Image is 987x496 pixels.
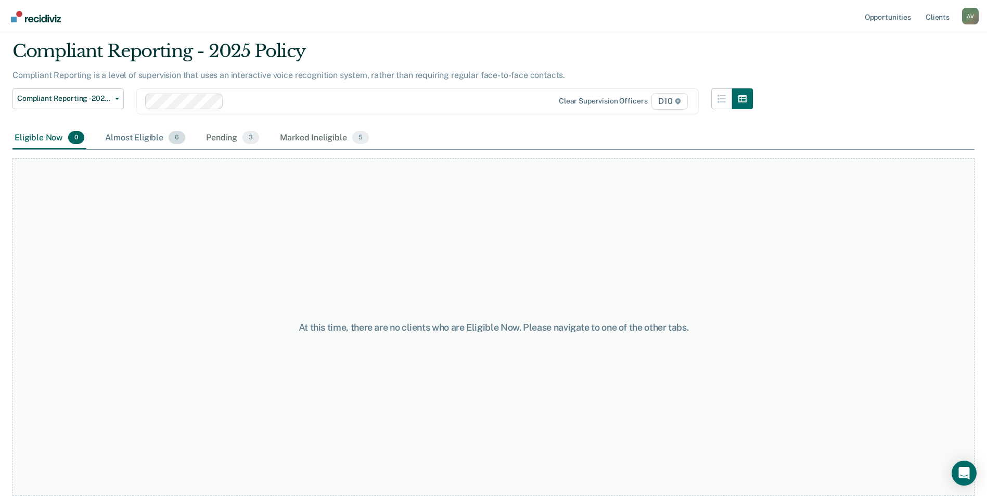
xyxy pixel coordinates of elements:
[103,127,187,150] div: Almost Eligible6
[278,127,371,150] div: Marked Ineligible5
[12,127,86,150] div: Eligible Now0
[962,8,979,24] div: A V
[12,41,753,70] div: Compliant Reporting - 2025 Policy
[169,131,185,145] span: 6
[651,93,687,110] span: D10
[204,127,261,150] div: Pending3
[962,8,979,24] button: Profile dropdown button
[559,97,647,106] div: Clear supervision officers
[12,70,565,80] p: Compliant Reporting is a level of supervision that uses an interactive voice recognition system, ...
[352,131,369,145] span: 5
[11,11,61,22] img: Recidiviz
[242,131,259,145] span: 3
[952,461,977,486] div: Open Intercom Messenger
[17,94,111,103] span: Compliant Reporting - 2025 Policy
[253,322,734,333] div: At this time, there are no clients who are Eligible Now. Please navigate to one of the other tabs.
[68,131,84,145] span: 0
[12,88,124,109] button: Compliant Reporting - 2025 Policy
